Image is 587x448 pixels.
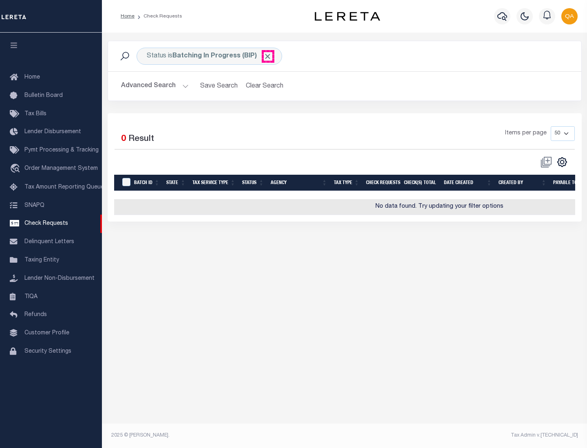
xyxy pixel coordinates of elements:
[401,175,441,191] th: Check(s) Total
[263,52,272,61] span: Click to Remove
[195,78,243,94] button: Save Search
[10,164,23,174] i: travel_explore
[24,75,40,80] span: Home
[189,175,239,191] th: Tax Service Type: activate to sort column ascending
[441,175,495,191] th: Date Created: activate to sort column ascending
[24,276,95,281] span: Lender Non-Disbursement
[135,13,182,20] li: Check Requests
[351,432,578,439] div: Tax Admin v.[TECHNICAL_ID]
[24,202,44,208] span: SNAPQ
[24,221,68,226] span: Check Requests
[331,175,363,191] th: Tax Type: activate to sort column ascending
[128,133,154,146] label: Result
[105,432,345,439] div: 2025 © [PERSON_NAME].
[24,294,38,299] span: TIQA
[24,349,71,354] span: Security Settings
[131,175,163,191] th: Batch Id: activate to sort column ascending
[24,184,104,190] span: Tax Amount Reporting Queue
[24,93,63,99] span: Bulletin Board
[363,175,401,191] th: Check Requests
[163,175,189,191] th: State: activate to sort column ascending
[24,166,98,171] span: Order Management System
[137,48,282,65] div: Status is
[243,78,287,94] button: Clear Search
[315,12,380,21] img: logo-dark.svg
[24,129,81,135] span: Lender Disbursement
[24,312,47,318] span: Refunds
[24,147,99,153] span: Pymt Processing & Tracking
[24,111,46,117] span: Tax Bills
[561,8,578,24] img: svg+xml;base64,PHN2ZyB4bWxucz0iaHR0cDovL3d3dy53My5vcmcvMjAwMC9zdmciIHBvaW50ZXItZXZlbnRzPSJub25lIi...
[505,129,547,138] span: Items per page
[24,330,69,336] span: Customer Profile
[121,135,126,143] span: 0
[121,78,189,94] button: Advanced Search
[495,175,550,191] th: Created By: activate to sort column ascending
[267,175,331,191] th: Agency: activate to sort column ascending
[239,175,267,191] th: Status: activate to sort column ascending
[172,53,272,59] b: Batching In Progress (BIP)
[24,239,74,245] span: Delinquent Letters
[121,14,135,19] a: Home
[24,257,59,263] span: Taxing Entity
